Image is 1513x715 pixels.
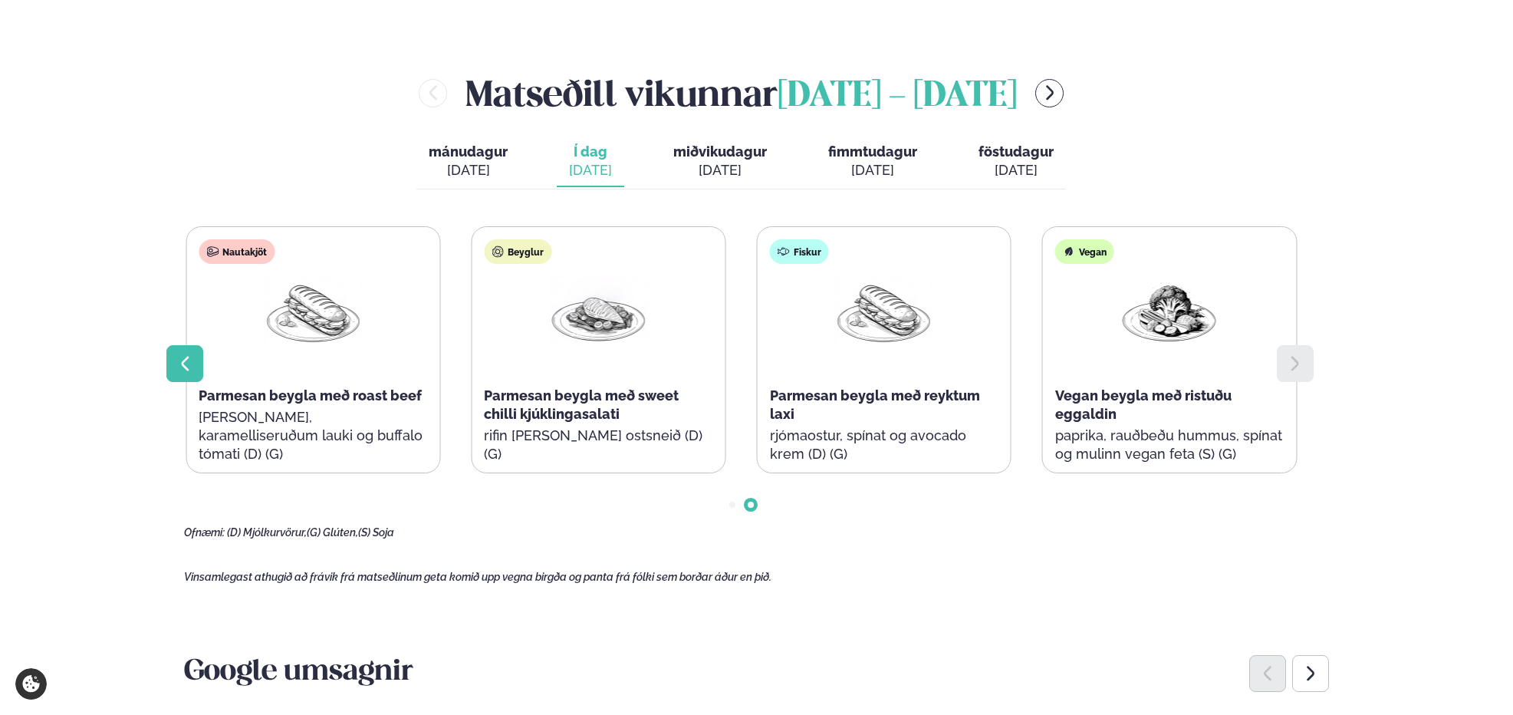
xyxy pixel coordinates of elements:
img: Panini.png [264,276,362,348]
img: Chicken-breast.png [549,276,647,348]
img: fish.svg [778,245,790,258]
div: Vegan [1055,239,1114,264]
button: menu-btn-right [1035,79,1064,107]
p: paprika, rauðbeðu hummus, spínat og mulinn vegan feta (S) (G) [1055,427,1284,463]
button: fimmtudagur [DATE] [816,137,929,187]
h2: Matseðill vikunnar [465,68,1017,118]
span: fimmtudagur [828,143,917,160]
button: mánudagur [DATE] [416,137,520,187]
div: Beyglur [484,239,551,264]
img: Vegan.png [1120,276,1219,348]
button: föstudagur [DATE] [966,137,1066,187]
img: bagle-new-16px.svg [492,245,504,258]
button: miðvikudagur [DATE] [661,137,779,187]
div: Fiskur [770,239,829,264]
p: [PERSON_NAME], karamelliseruðum lauki og buffalo tómati (D) (G) [199,408,427,463]
p: rjómaostur, spínat og avocado krem (D) (G) [770,427,998,463]
span: Vinsamlegast athugið að frávik frá matseðlinum geta komið upp vegna birgða og panta frá fólki sem... [184,571,771,583]
span: Í dag [569,143,612,161]
span: (D) Mjólkurvörur, [227,526,307,539]
img: beef.svg [206,245,219,258]
span: Parmesan beygla með roast beef [199,387,422,404]
div: Nautakjöt [199,239,275,264]
div: [DATE] [673,161,767,180]
span: (S) Soja [358,526,394,539]
h3: Google umsagnir [184,654,1329,691]
span: Go to slide 2 [748,502,754,508]
button: Í dag [DATE] [557,137,624,187]
div: Previous slide [1249,655,1286,692]
span: föstudagur [979,143,1054,160]
button: menu-btn-left [419,79,447,107]
div: [DATE] [979,161,1054,180]
span: miðvikudagur [673,143,767,160]
span: Go to slide 1 [729,502,735,508]
span: Ofnæmi: [184,526,225,539]
div: Next slide [1292,655,1329,692]
span: Parmesan beygla með reyktum laxi [770,387,980,422]
span: Vegan beygla með ristuðu eggaldin [1055,387,1232,422]
a: Cookie settings [15,668,47,700]
span: mánudagur [429,143,508,160]
span: (G) Glúten, [307,526,358,539]
span: [DATE] - [DATE] [778,80,1017,114]
img: Panini.png [835,276,933,348]
p: rifin [PERSON_NAME] ostsneið (D) (G) [484,427,712,463]
div: [DATE] [569,161,612,180]
div: [DATE] [828,161,917,180]
img: Vegan.svg [1063,245,1075,258]
div: [DATE] [429,161,508,180]
span: Parmesan beygla með sweet chilli kjúklingasalati [484,387,679,422]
